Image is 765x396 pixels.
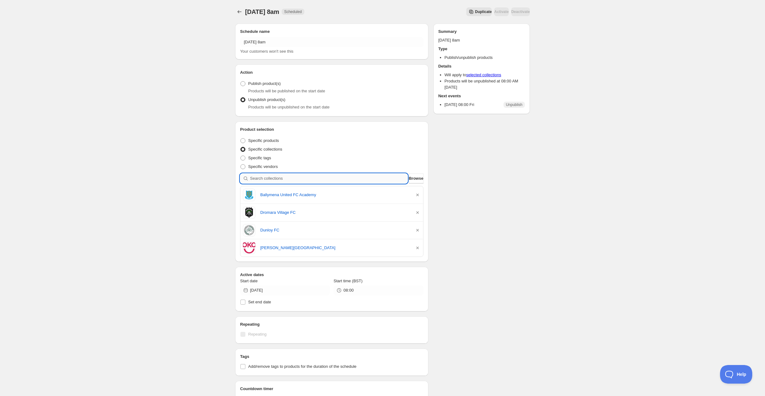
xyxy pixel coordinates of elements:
span: Unpublish product(s) [248,97,285,102]
h2: Action [240,69,423,76]
span: Set end date [248,300,271,304]
button: Schedules [235,7,244,16]
span: Repeating [248,332,266,337]
p: [DATE] 8am [438,37,525,43]
h2: Type [438,46,525,52]
span: Specific collections [248,147,282,152]
span: Browse [409,175,423,182]
button: Browse [409,174,423,183]
a: Dunloy FC [260,227,409,233]
span: Products will be unpublished on the start date [248,105,329,109]
input: Search collections [250,174,408,183]
span: Products will be published on the start date [248,89,325,93]
span: Your customers won't see this [240,49,293,54]
button: Secondary action label [466,7,492,16]
li: Publish/unpublish products [445,55,525,61]
span: Start time (BST) [333,279,362,283]
span: Add/remove tags to products for the duration of the schedule [248,364,356,369]
h2: Next events [438,93,525,99]
h2: Details [438,63,525,69]
span: [DATE] 8am [245,8,279,15]
span: Start date [240,279,257,283]
h2: Product selection [240,126,423,133]
li: Products will be unpublished at 08:00 AM [DATE] [445,78,525,90]
h2: Summary [438,29,525,35]
h2: Tags [240,354,423,360]
span: Unpublish [506,102,522,107]
span: Publish product(s) [248,81,281,86]
h2: Countdown timer [240,386,423,392]
iframe: Toggle Customer Support [720,365,753,384]
a: Dromara Village FC [260,209,409,216]
h2: Schedule name [240,29,423,35]
span: Scheduled [284,9,302,14]
a: Ballymena United FC Academy [260,192,409,198]
p: [DATE] 08:00 Fri [445,102,474,108]
span: Specific tags [248,156,271,160]
span: Specific products [248,138,279,143]
span: Specific vendors [248,164,278,169]
span: Duplicate [475,9,492,14]
a: selected collections [466,73,501,77]
a: [PERSON_NAME][GEOGRAPHIC_DATA] [260,245,409,251]
li: Will apply to [445,72,525,78]
h2: Active dates [240,272,423,278]
h2: Repeating [240,321,423,328]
